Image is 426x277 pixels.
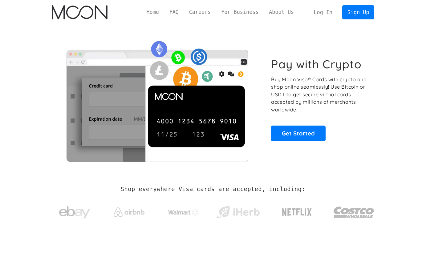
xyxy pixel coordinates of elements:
a: About Us [264,8,299,16]
a: FAQ [164,8,184,16]
a: Log In [309,6,338,19]
a: Careers [184,8,216,16]
img: Costco [333,201,375,224]
a: Netflix [270,199,325,223]
a: Sign Up [342,5,374,19]
a: ebay [52,197,98,225]
h2: Shop everywhere Visa cards are accepted, including: [121,186,305,193]
img: Moon Cards let you spend your crypto anywhere Visa is accepted. [52,37,263,162]
a: Get Started [271,126,326,141]
a: Airbnb [106,201,152,220]
p: Buy Moon Visa® Cards with crypto and shop online seamlessly! Use Bitcoin or USDT to get secure vi... [271,76,367,114]
h1: Pay with Crypto [271,57,362,71]
img: ebay [59,203,90,222]
img: Moon Logo [52,5,108,19]
img: Walmart [168,209,199,216]
img: Netflix [282,205,312,220]
a: Walmart [160,203,206,219]
a: home [52,5,108,19]
img: iHerb [215,204,261,220]
a: iHerb [215,198,261,223]
img: Airbnb [114,207,144,217]
a: Home [141,8,164,16]
a: For Business [216,8,264,16]
a: Costco [333,195,375,227]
